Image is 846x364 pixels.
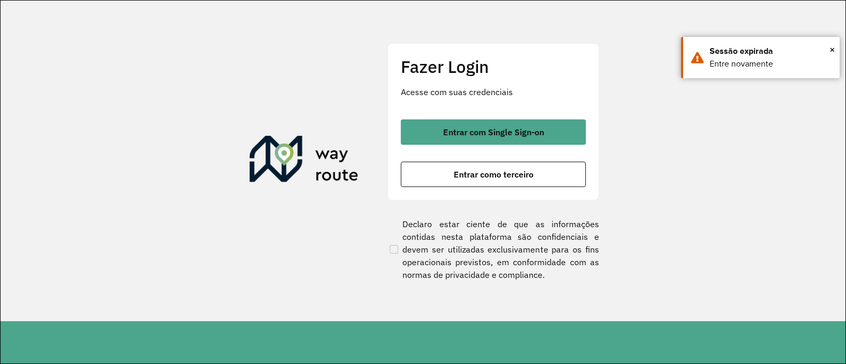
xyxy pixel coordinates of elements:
span: Entrar com Single Sign-on [443,128,544,136]
span: × [830,42,835,58]
img: Roteirizador AmbevTech [250,136,358,186]
button: button [401,119,586,145]
button: button [401,162,586,187]
p: Acesse com suas credenciais [401,86,586,98]
label: Declaro estar ciente de que as informações contidas nesta plataforma são confidenciais e devem se... [388,218,599,281]
h2: Fazer Login [401,57,586,77]
span: Entrar como terceiro [454,170,534,179]
button: Close [830,42,835,58]
div: Entre novamente [710,58,832,70]
div: Sessão expirada [710,45,832,58]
